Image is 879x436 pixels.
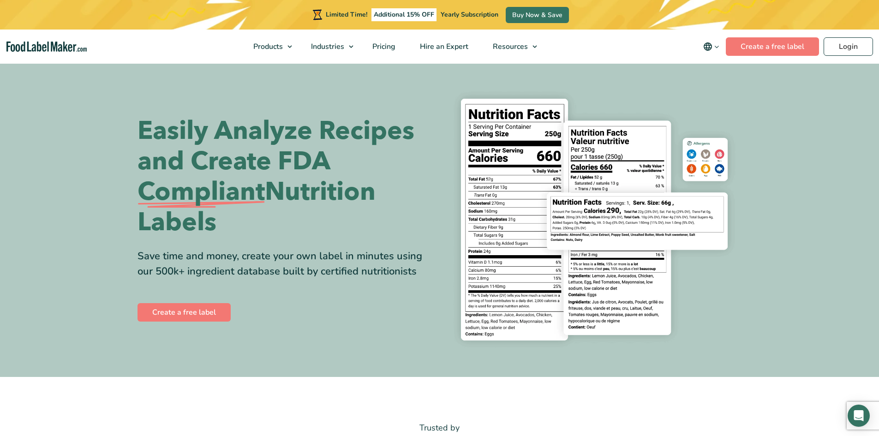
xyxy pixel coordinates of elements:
[726,37,819,56] a: Create a free label
[417,42,469,52] span: Hire an Expert
[138,303,231,322] a: Create a free label
[138,421,742,435] p: Trusted by
[138,177,265,207] span: Compliant
[299,30,358,64] a: Industries
[408,30,478,64] a: Hire an Expert
[371,8,437,21] span: Additional 15% OFF
[251,42,284,52] span: Products
[370,42,396,52] span: Pricing
[138,116,433,238] h1: Easily Analyze Recipes and Create FDA Nutrition Labels
[326,10,367,19] span: Limited Time!
[138,249,433,279] div: Save time and money, create your own label in minutes using our 500k+ ingredient database built b...
[824,37,873,56] a: Login
[490,42,529,52] span: Resources
[506,7,569,23] a: Buy Now & Save
[848,405,870,427] div: Open Intercom Messenger
[481,30,542,64] a: Resources
[241,30,297,64] a: Products
[308,42,345,52] span: Industries
[360,30,406,64] a: Pricing
[441,10,498,19] span: Yearly Subscription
